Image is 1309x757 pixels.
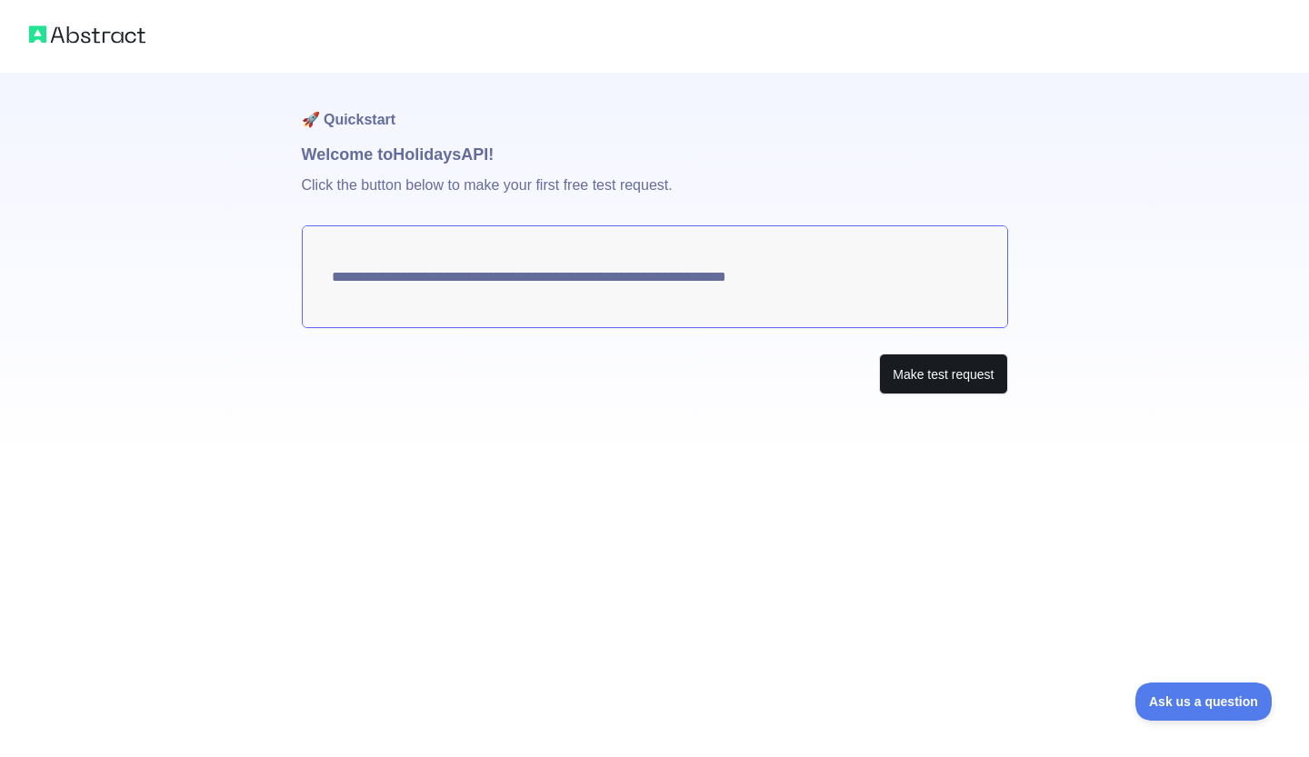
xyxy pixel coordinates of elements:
[1135,682,1273,721] iframe: Toggle Customer Support
[302,142,1008,167] h1: Welcome to Holidays API!
[879,354,1007,394] button: Make test request
[29,22,145,47] img: Abstract logo
[302,167,1008,225] p: Click the button below to make your first free test request.
[302,73,1008,142] h1: 🚀 Quickstart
